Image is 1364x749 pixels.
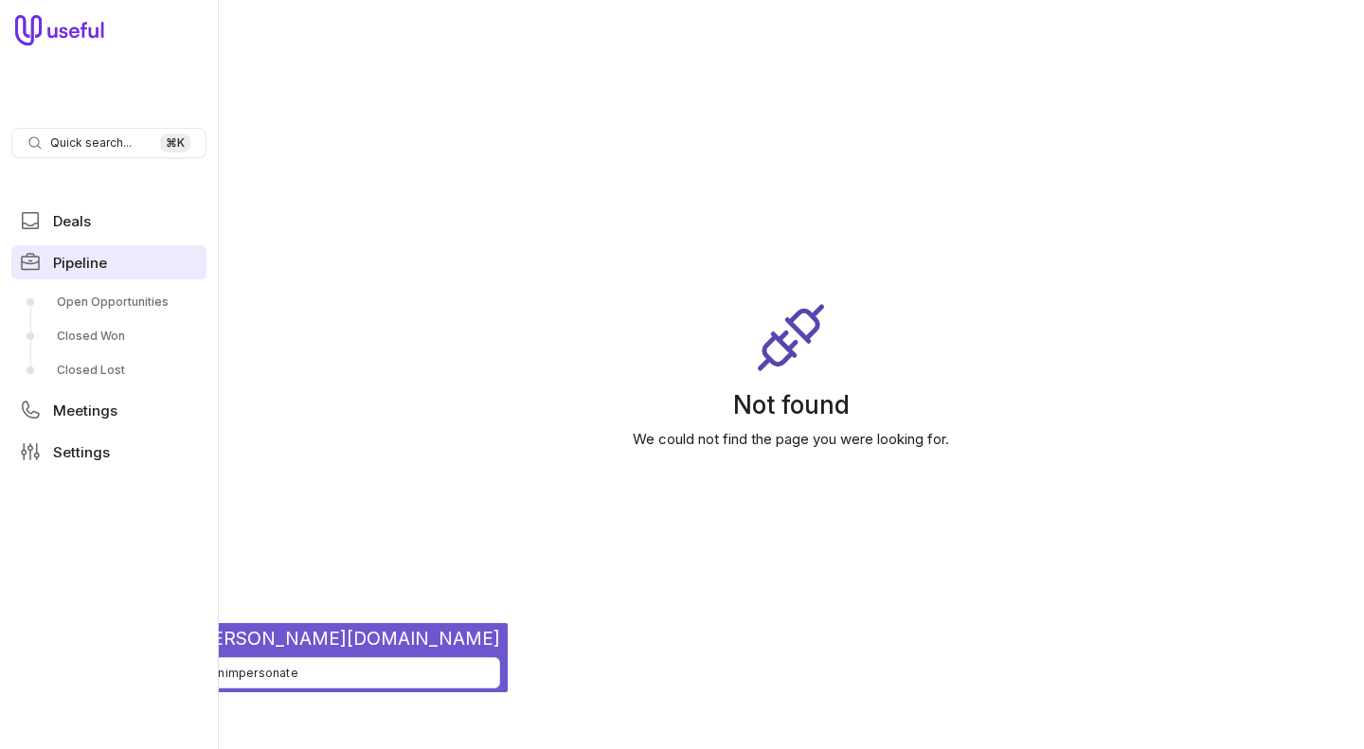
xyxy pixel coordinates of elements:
a: Open Opportunities [11,287,206,317]
a: Closed Won [11,321,206,351]
div: Pipeline submenu [11,287,206,385]
span: Pipeline [53,256,107,270]
h1: Not found [218,389,1364,419]
span: 🥸 [EMAIL_ADDRESS][PERSON_NAME][DOMAIN_NAME] [8,627,500,650]
a: Deals [11,204,206,238]
a: Meetings [11,393,206,427]
a: Closed Lost [11,355,206,385]
button: Unimpersonate [8,657,500,688]
kbd: ⌘ K [160,134,190,152]
span: Deals [53,214,91,228]
span: Quick search... [50,135,132,151]
span: Meetings [53,403,117,418]
span: Settings [53,445,110,459]
a: Settings [11,435,206,469]
a: Pipeline [11,245,206,279]
p: We could not find the page you were looking for. [218,427,1364,450]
